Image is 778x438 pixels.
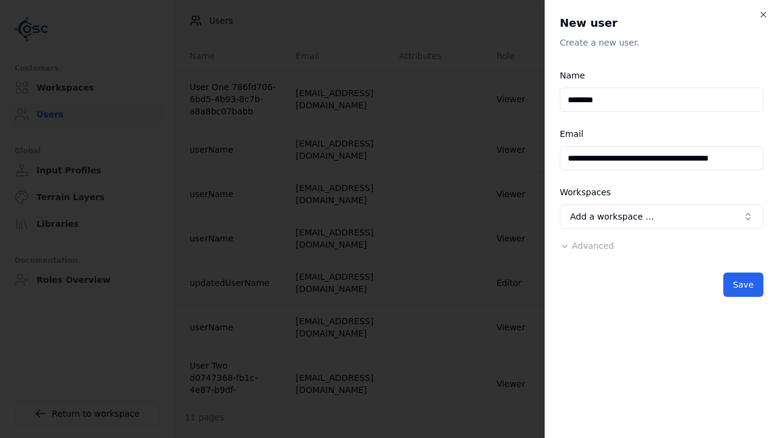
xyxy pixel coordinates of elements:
h2: New user [560,15,763,32]
button: Advanced [560,240,614,252]
span: Add a workspace … [570,210,654,223]
label: Workspaces [560,187,611,197]
button: Save [723,273,763,297]
label: Name [560,71,585,80]
p: Create a new user. [560,36,763,49]
label: Email [560,129,583,139]
span: Advanced [572,241,614,251]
